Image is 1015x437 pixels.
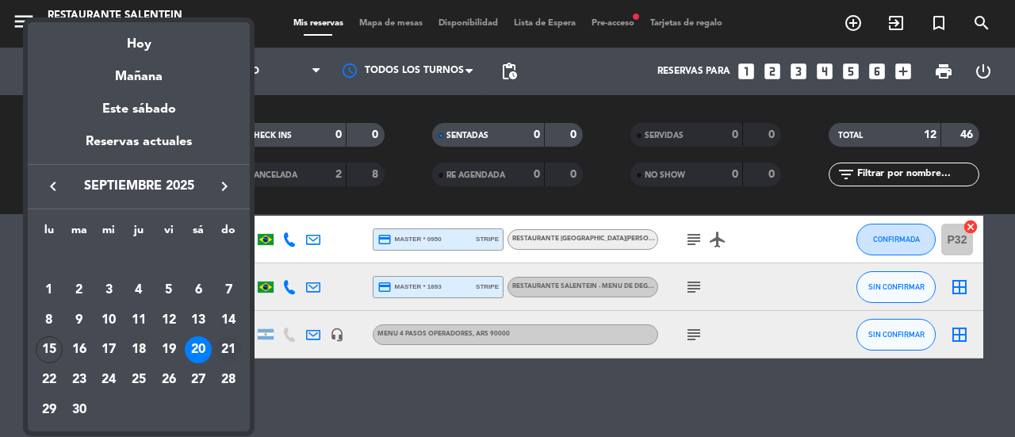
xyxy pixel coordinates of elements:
td: 16 de septiembre de 2025 [64,335,94,365]
div: 23 [66,366,93,393]
td: 17 de septiembre de 2025 [94,335,124,365]
td: 11 de septiembre de 2025 [124,305,154,335]
td: 20 de septiembre de 2025 [184,335,214,365]
div: 7 [215,277,242,304]
td: 6 de septiembre de 2025 [184,275,214,305]
th: sábado [184,221,214,246]
div: 24 [95,366,122,393]
div: 4 [125,277,152,304]
td: 1 de septiembre de 2025 [34,275,64,305]
div: 25 [125,366,152,393]
i: keyboard_arrow_left [44,177,63,196]
td: 24 de septiembre de 2025 [94,365,124,395]
td: 3 de septiembre de 2025 [94,275,124,305]
td: 8 de septiembre de 2025 [34,305,64,335]
div: 9 [66,307,93,334]
td: 28 de septiembre de 2025 [213,365,243,395]
div: 8 [36,307,63,334]
div: Este sábado [28,87,250,132]
button: keyboard_arrow_right [210,176,239,197]
td: 27 de septiembre de 2025 [184,365,214,395]
div: 28 [215,366,242,393]
div: 6 [185,277,212,304]
td: 7 de septiembre de 2025 [213,275,243,305]
td: 14 de septiembre de 2025 [213,305,243,335]
div: 17 [95,336,122,363]
div: 26 [155,366,182,393]
div: 3 [95,277,122,304]
div: 11 [125,307,152,334]
th: lunes [34,221,64,246]
td: 18 de septiembre de 2025 [124,335,154,365]
i: keyboard_arrow_right [215,177,234,196]
div: Reservas actuales [28,132,250,164]
div: 1 [36,277,63,304]
div: 16 [66,336,93,363]
th: domingo [213,221,243,246]
td: 10 de septiembre de 2025 [94,305,124,335]
td: 4 de septiembre de 2025 [124,275,154,305]
div: 12 [155,307,182,334]
div: 5 [155,277,182,304]
td: 23 de septiembre de 2025 [64,365,94,395]
div: 29 [36,397,63,424]
th: viernes [154,221,184,246]
div: 14 [215,307,242,334]
div: Mañana [28,55,250,87]
div: 30 [66,397,93,424]
td: 12 de septiembre de 2025 [154,305,184,335]
button: keyboard_arrow_left [39,176,67,197]
th: jueves [124,221,154,246]
div: 13 [185,307,212,334]
div: 10 [95,307,122,334]
td: 21 de septiembre de 2025 [213,335,243,365]
td: 9 de septiembre de 2025 [64,305,94,335]
th: miércoles [94,221,124,246]
div: Hoy [28,22,250,55]
td: 22 de septiembre de 2025 [34,365,64,395]
td: 19 de septiembre de 2025 [154,335,184,365]
div: 18 [125,336,152,363]
div: 19 [155,336,182,363]
td: 15 de septiembre de 2025 [34,335,64,365]
td: 26 de septiembre de 2025 [154,365,184,395]
td: 2 de septiembre de 2025 [64,275,94,305]
td: 5 de septiembre de 2025 [154,275,184,305]
td: 13 de septiembre de 2025 [184,305,214,335]
th: martes [64,221,94,246]
td: 29 de septiembre de 2025 [34,395,64,425]
div: 21 [215,336,242,363]
td: SEP. [34,245,243,275]
td: 30 de septiembre de 2025 [64,395,94,425]
span: septiembre 2025 [67,176,210,197]
td: 25 de septiembre de 2025 [124,365,154,395]
div: 2 [66,277,93,304]
div: 15 [36,336,63,363]
div: 22 [36,366,63,393]
div: 20 [185,336,212,363]
div: 27 [185,366,212,393]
